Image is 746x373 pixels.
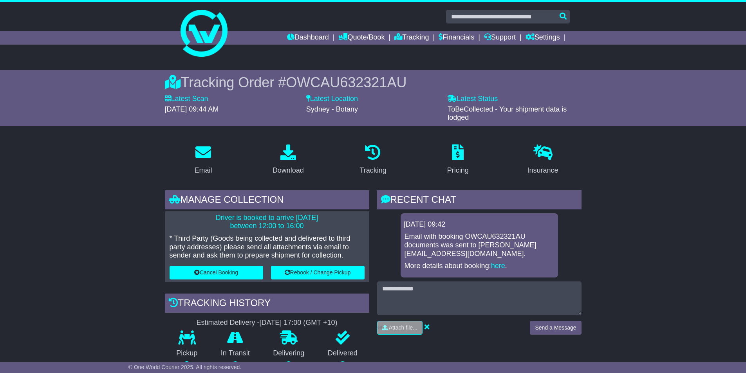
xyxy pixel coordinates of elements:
[194,165,212,176] div: Email
[165,319,369,327] div: Estimated Delivery -
[165,294,369,315] div: Tracking history
[189,142,217,178] a: Email
[448,95,498,103] label: Latest Status
[354,142,391,178] a: Tracking
[262,349,316,358] p: Delivering
[377,190,582,211] div: RECENT CHAT
[165,74,582,91] div: Tracking Order #
[359,165,386,176] div: Tracking
[404,220,555,229] div: [DATE] 09:42
[165,190,369,211] div: Manage collection
[128,364,242,370] span: © One World Courier 2025. All rights reserved.
[405,232,554,258] p: Email with booking OWCAU632321AU documents was sent to [PERSON_NAME][EMAIL_ADDRESS][DOMAIN_NAME].
[439,31,474,45] a: Financials
[306,95,358,103] label: Latest Location
[522,142,564,178] a: Insurance
[442,142,474,178] a: Pricing
[273,165,304,176] div: Download
[484,31,516,45] a: Support
[209,349,262,358] p: In Transit
[267,142,309,178] a: Download
[306,105,358,113] span: Sydney - Botany
[316,349,369,358] p: Delivered
[286,74,406,90] span: OWCAU632321AU
[447,165,469,176] div: Pricing
[165,95,208,103] label: Latest Scan
[530,321,581,335] button: Send a Message
[165,349,210,358] p: Pickup
[170,266,263,279] button: Cancel Booking
[448,105,567,122] span: ToBeCollected - Your shipment data is lodged
[405,262,554,270] p: More details about booking: .
[271,266,365,279] button: Rebook / Change Pickup
[170,214,365,231] p: Driver is booked to arrive [DATE] between 12:00 to 16:00
[526,31,560,45] a: Settings
[287,31,329,45] a: Dashboard
[165,105,219,113] span: [DATE] 09:44 AM
[170,234,365,260] p: * Third Party (Goods being collected and delivered to third party addresses) please send all atta...
[260,319,338,327] div: [DATE] 17:00 (GMT +10)
[394,31,429,45] a: Tracking
[527,165,558,176] div: Insurance
[338,31,385,45] a: Quote/Book
[491,262,505,270] a: here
